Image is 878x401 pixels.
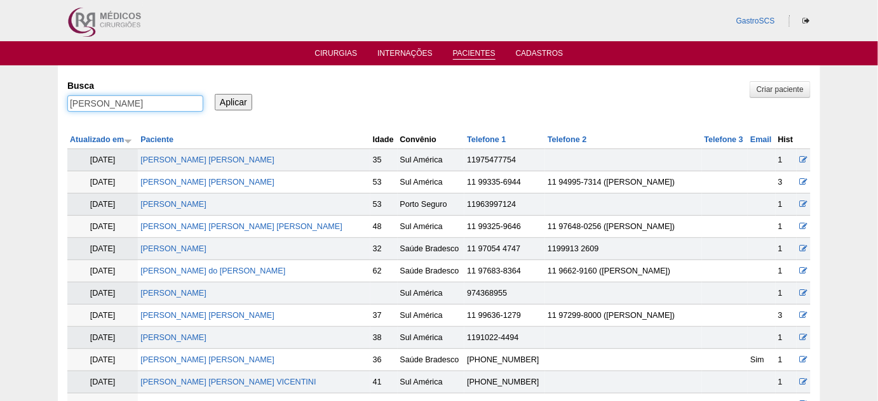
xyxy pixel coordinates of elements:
[140,244,206,253] a: [PERSON_NAME]
[705,135,743,144] a: Telefone 3
[398,238,465,260] td: Saúde Bradesco
[140,378,316,386] a: [PERSON_NAME] [PERSON_NAME] VICENTINI
[370,149,398,171] td: 35
[67,371,138,393] td: [DATE]
[370,260,398,282] td: 62
[370,216,398,238] td: 48
[398,171,465,194] td: Sul América
[776,216,797,238] td: 1
[140,178,274,187] a: [PERSON_NAME] [PERSON_NAME]
[67,260,138,282] td: [DATE]
[370,131,398,149] th: Idade
[67,216,138,238] td: [DATE]
[464,305,545,327] td: 11 99636-1279
[776,171,797,194] td: 3
[545,260,702,282] td: 11 9662-9160 ([PERSON_NAME])
[140,311,274,320] a: [PERSON_NAME] [PERSON_NAME]
[215,94,252,110] input: Aplicar
[124,136,132,145] img: ordem crescente
[453,49,496,60] a: Pacientes
[776,349,797,371] td: 1
[370,371,398,393] td: 41
[776,282,797,305] td: 1
[377,49,433,62] a: Internações
[67,79,203,92] label: Busca
[776,149,797,171] td: 1
[776,305,797,327] td: 3
[398,282,465,305] td: Sul América
[398,149,465,171] td: Sul América
[545,216,702,238] td: 11 97648-0256 ([PERSON_NAME])
[776,238,797,260] td: 1
[67,327,138,349] td: [DATE]
[464,349,545,371] td: [PHONE_NUMBER]
[398,260,465,282] td: Saúde Bradesco
[370,327,398,349] td: 38
[398,305,465,327] td: Sul América
[776,260,797,282] td: 1
[398,216,465,238] td: Sul América
[545,238,702,260] td: 1199913 2609
[67,305,138,327] td: [DATE]
[398,131,465,149] th: Convênio
[140,266,285,275] a: [PERSON_NAME] do [PERSON_NAME]
[398,349,465,371] td: Saúde Bradesco
[545,305,702,327] td: 11 97299-8000 ([PERSON_NAME])
[140,222,342,231] a: [PERSON_NAME] [PERSON_NAME] [PERSON_NAME]
[548,135,586,144] a: Telefone 2
[464,194,545,216] td: 11963997124
[776,371,797,393] td: 1
[467,135,506,144] a: Telefone 1
[67,194,138,216] td: [DATE]
[464,371,545,393] td: [PHONE_NUMBER]
[315,49,358,62] a: Cirurgias
[464,171,545,194] td: 11 99335-6944
[398,194,465,216] td: Porto Seguro
[464,149,545,171] td: 11975477754
[398,371,465,393] td: Sul América
[750,135,772,144] a: Email
[67,95,203,112] input: Digite os termos que você deseja procurar.
[370,305,398,327] td: 37
[140,200,206,209] a: [PERSON_NAME]
[748,349,776,371] td: Sim
[67,238,138,260] td: [DATE]
[750,81,811,98] a: Criar paciente
[464,216,545,238] td: 11 99325-9646
[140,155,274,164] a: [PERSON_NAME] [PERSON_NAME]
[776,194,797,216] td: 1
[70,135,132,144] a: Atualizado em
[67,171,138,194] td: [DATE]
[464,282,545,305] td: 974368955
[802,17,809,25] i: Sair
[464,238,545,260] td: 11 97054 4747
[736,16,775,25] a: GastroSCS
[464,327,545,349] td: 1191022-4494
[370,238,398,260] td: 32
[67,349,138,371] td: [DATE]
[464,260,545,282] td: 11 97683-8364
[67,282,138,305] td: [DATE]
[67,149,138,171] td: [DATE]
[398,327,465,349] td: Sul América
[140,289,206,298] a: [PERSON_NAME]
[370,349,398,371] td: 36
[370,194,398,216] td: 53
[516,49,564,62] a: Cadastros
[776,327,797,349] td: 1
[370,171,398,194] td: 53
[140,333,206,342] a: [PERSON_NAME]
[545,171,702,194] td: 11 94995-7314 ([PERSON_NAME])
[140,355,274,364] a: [PERSON_NAME] [PERSON_NAME]
[140,135,173,144] a: Paciente
[776,131,797,149] th: Hist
